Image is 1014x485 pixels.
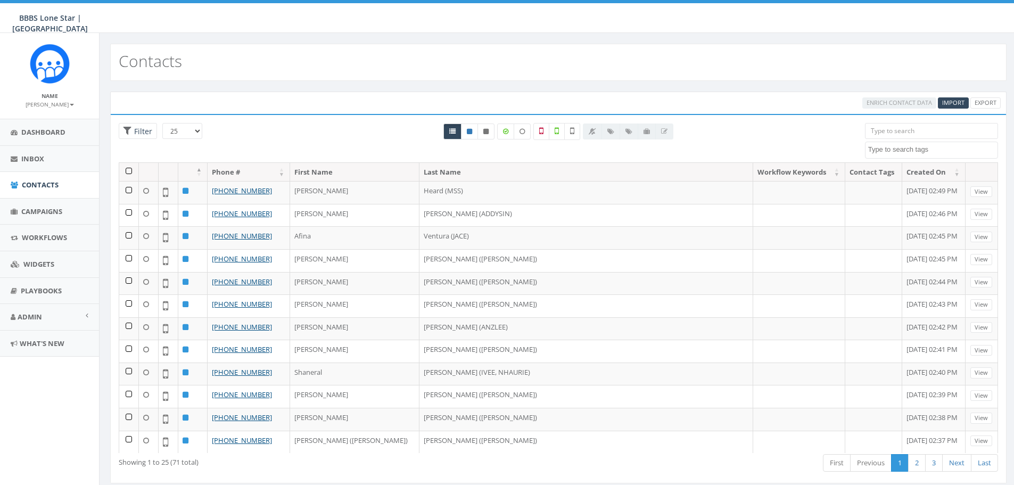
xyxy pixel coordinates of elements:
[902,431,966,454] td: [DATE] 02:37 PM
[902,204,966,227] td: [DATE] 02:46 PM
[212,390,272,399] a: [PHONE_NUMBER]
[26,99,74,109] a: [PERSON_NAME]
[290,204,419,227] td: [PERSON_NAME]
[419,163,754,182] th: Last Name
[938,97,969,109] a: Import
[212,277,272,286] a: [PHONE_NUMBER]
[18,312,42,322] span: Admin
[908,454,926,472] a: 2
[212,344,272,354] a: [PHONE_NUMBER]
[902,317,966,340] td: [DATE] 02:42 PM
[902,385,966,408] td: [DATE] 02:39 PM
[483,128,489,135] i: This phone number is unsubscribed and has opted-out of all texts.
[970,254,992,265] a: View
[970,390,992,401] a: View
[290,181,419,204] td: [PERSON_NAME]
[119,123,157,139] span: Advance Filter
[419,249,754,272] td: [PERSON_NAME] ([PERSON_NAME])
[22,233,67,242] span: Workflows
[419,272,754,295] td: [PERSON_NAME] ([PERSON_NAME])
[290,340,419,363] td: [PERSON_NAME]
[868,145,997,154] textarea: Search
[212,209,272,218] a: [PHONE_NUMBER]
[461,124,478,139] a: Active
[419,226,754,249] td: Ventura (JACE)
[753,163,845,182] th: Workflow Keywords: activate to sort column ascending
[845,163,902,182] th: Contact Tags
[467,128,472,135] i: This phone number is subscribed and will receive texts.
[290,272,419,295] td: [PERSON_NAME]
[23,259,54,269] span: Widgets
[823,454,851,472] a: First
[290,226,419,249] td: Afina
[290,408,419,431] td: [PERSON_NAME]
[902,181,966,204] td: [DATE] 02:49 PM
[26,101,74,108] small: [PERSON_NAME]
[21,154,44,163] span: Inbox
[212,299,272,309] a: [PHONE_NUMBER]
[419,385,754,408] td: [PERSON_NAME] ([PERSON_NAME])
[970,345,992,356] a: View
[419,294,754,317] td: [PERSON_NAME] ([PERSON_NAME])
[902,294,966,317] td: [DATE] 02:43 PM
[290,294,419,317] td: [PERSON_NAME]
[970,367,992,379] a: View
[865,123,998,139] input: Type to search
[21,127,65,137] span: Dashboard
[514,124,531,139] label: Data not Enriched
[212,367,272,377] a: [PHONE_NUMBER]
[902,272,966,295] td: [DATE] 02:44 PM
[290,385,419,408] td: [PERSON_NAME]
[212,322,272,332] a: [PHONE_NUMBER]
[30,44,70,84] img: Rally_Corp_Icon_1.png
[970,209,992,220] a: View
[942,98,964,106] span: CSV files only
[212,231,272,241] a: [PHONE_NUMBER]
[212,413,272,422] a: [PHONE_NUMBER]
[21,207,62,216] span: Campaigns
[970,232,992,243] a: View
[212,435,272,445] a: [PHONE_NUMBER]
[564,123,580,140] label: Not Validated
[970,435,992,447] a: View
[419,317,754,340] td: [PERSON_NAME] (ANZLEE)
[119,52,182,70] h2: Contacts
[970,277,992,288] a: View
[419,181,754,204] td: Heard (MSS)
[850,454,892,472] a: Previous
[419,363,754,385] td: [PERSON_NAME] (IVEE, NHAURIE)
[970,97,1001,109] a: Export
[419,204,754,227] td: [PERSON_NAME] (ADDYSIN)
[942,454,971,472] a: Next
[42,92,58,100] small: Name
[212,186,272,195] a: [PHONE_NUMBER]
[21,286,62,295] span: Playbooks
[419,340,754,363] td: [PERSON_NAME] ([PERSON_NAME])
[902,363,966,385] td: [DATE] 02:40 PM
[22,180,59,190] span: Contacts
[20,339,64,348] span: What's New
[971,454,998,472] a: Last
[477,124,494,139] a: Opted Out
[497,124,514,139] label: Data Enriched
[902,163,966,182] th: Created On: activate to sort column ascending
[902,408,966,431] td: [DATE] 02:38 PM
[443,124,461,139] a: All contacts
[549,123,565,140] label: Validated
[942,98,964,106] span: Import
[902,249,966,272] td: [DATE] 02:45 PM
[212,254,272,264] a: [PHONE_NUMBER]
[419,408,754,431] td: [PERSON_NAME] ([PERSON_NAME])
[970,186,992,198] a: View
[131,126,152,136] span: Filter
[970,413,992,424] a: View
[290,163,419,182] th: First Name
[290,363,419,385] td: Shaneral
[419,431,754,454] td: [PERSON_NAME] ([PERSON_NAME])
[290,431,419,454] td: [PERSON_NAME] ([PERSON_NAME])
[12,13,88,34] span: BBBS Lone Star | [GEOGRAPHIC_DATA]
[902,340,966,363] td: [DATE] 02:41 PM
[533,123,549,140] label: Not a Mobile
[970,322,992,333] a: View
[970,299,992,310] a: View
